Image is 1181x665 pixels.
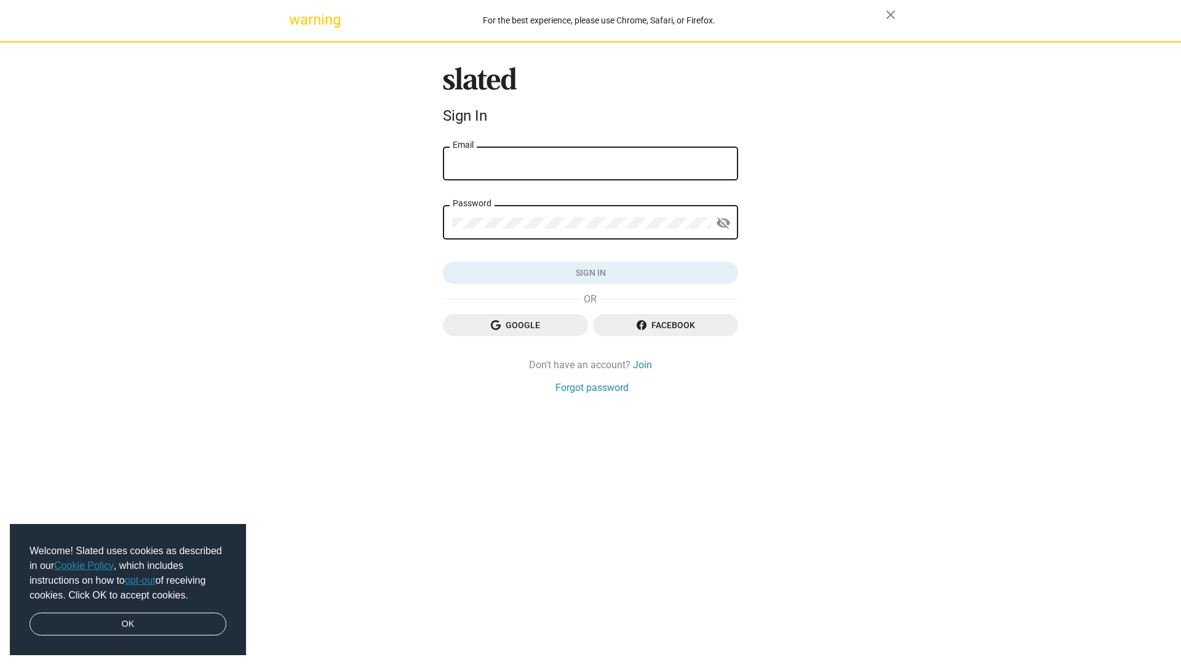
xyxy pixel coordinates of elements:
div: For the best experience, please use Chrome, Safari, or Firefox. [312,12,886,29]
span: Google [453,314,578,336]
button: Show password [711,211,736,236]
mat-icon: warning [289,12,304,27]
span: Welcome! Slated uses cookies as described in our , which includes instructions on how to of recei... [30,544,226,603]
div: Don't have an account? [443,358,738,371]
a: Forgot password [555,381,629,394]
a: dismiss cookie message [30,613,226,636]
mat-icon: visibility_off [716,214,731,233]
div: Sign In [443,107,738,124]
span: Facebook [603,314,728,336]
div: cookieconsent [10,524,246,656]
button: Facebook [593,314,738,336]
a: opt-out [125,575,156,586]
mat-icon: close [883,7,898,22]
button: Google [443,314,588,336]
a: Cookie Policy [54,560,114,571]
a: Join [633,358,652,371]
sl-branding: Sign In [443,67,738,130]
